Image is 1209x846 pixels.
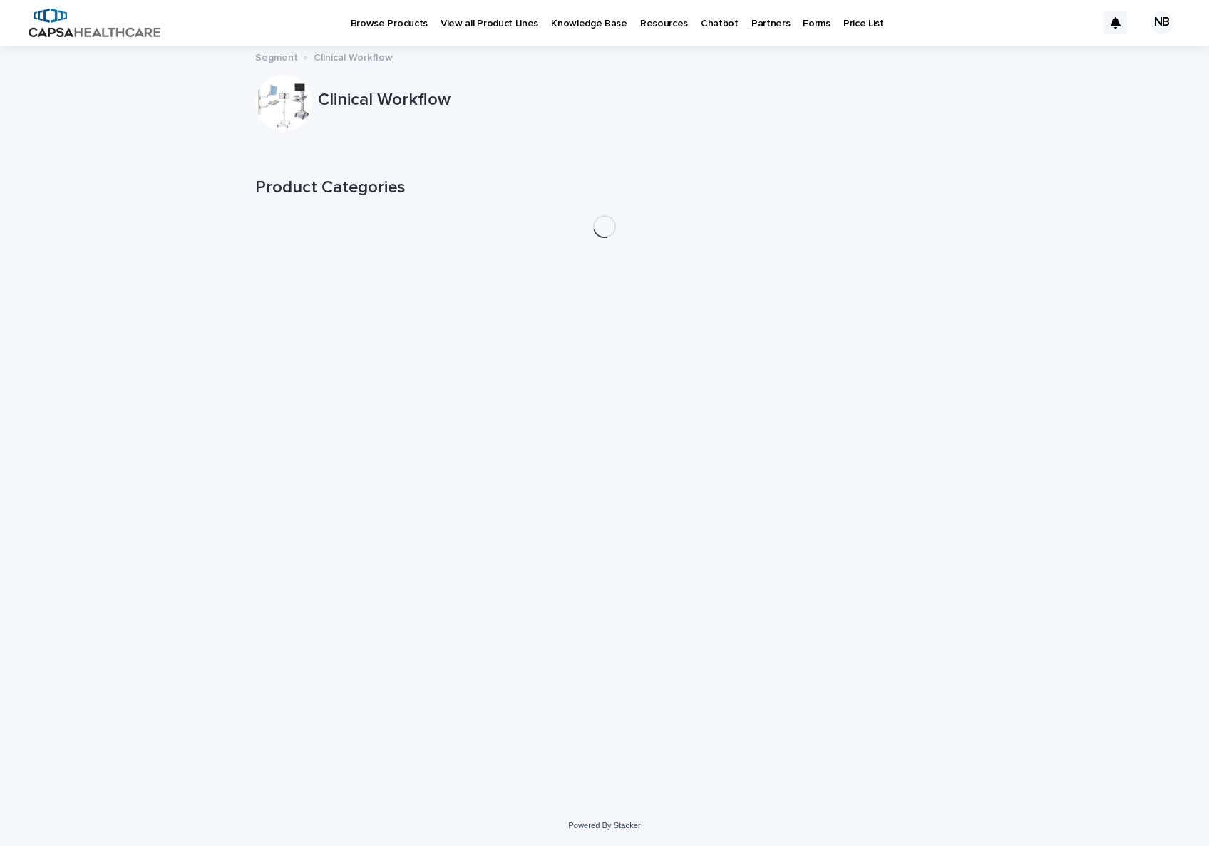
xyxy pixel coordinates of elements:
div: NB [1151,11,1173,34]
p: Segment [255,48,298,64]
a: Powered By Stacker [568,821,640,830]
p: Clinical Workflow [318,90,948,110]
h1: Product Categories [255,177,954,198]
img: B5p4sRfuTuC72oLToeu7 [29,9,160,37]
p: Clinical Workflow [314,48,393,64]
